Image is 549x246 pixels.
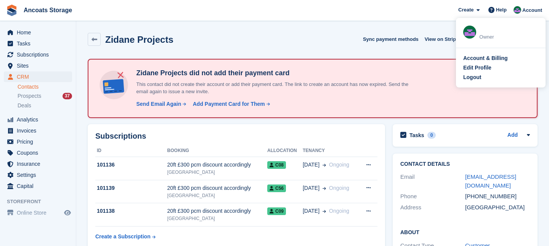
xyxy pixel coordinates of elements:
[167,169,267,176] div: [GEOGRAPHIC_DATA]
[167,207,267,215] div: 20ft £300 pcm discount accordingly
[95,161,167,169] div: 101136
[18,102,31,109] span: Deals
[458,6,474,14] span: Create
[18,83,72,91] a: Contacts
[167,215,267,222] div: [GEOGRAPHIC_DATA]
[303,207,319,215] span: [DATE]
[17,60,63,71] span: Sites
[463,64,538,72] a: Edit Profile
[465,173,516,189] a: [EMAIL_ADDRESS][DOMAIN_NAME]
[6,5,18,16] img: stora-icon-8386f47178a22dfd0bd8f6a31ec36ba5ce8667c1dd55bd0f319d3a0aa187defe.svg
[95,230,156,244] a: Create a Subscription
[463,73,538,81] a: Logout
[4,38,72,49] a: menu
[522,6,542,14] span: Account
[4,49,72,60] a: menu
[190,100,271,108] a: Add Payment Card for Them
[479,33,538,41] div: Owner
[95,145,167,157] th: ID
[400,173,465,190] div: Email
[4,159,72,169] a: menu
[463,73,481,81] div: Logout
[17,181,63,191] span: Capital
[463,64,491,72] div: Edit Profile
[4,114,72,125] a: menu
[4,60,72,71] a: menu
[400,228,530,236] h2: About
[17,136,63,147] span: Pricing
[17,38,63,49] span: Tasks
[465,203,530,212] div: [GEOGRAPHIC_DATA]
[267,207,286,215] span: C09
[17,27,63,38] span: Home
[422,33,468,45] a: View on Stripe
[17,159,63,169] span: Insurance
[303,161,319,169] span: [DATE]
[267,184,286,192] span: C56
[95,233,151,241] div: Create a Subscription
[136,100,181,108] div: Send Email Again
[507,131,518,140] a: Add
[4,170,72,180] a: menu
[303,145,358,157] th: Tenancy
[167,192,267,199] div: [GEOGRAPHIC_DATA]
[463,54,538,62] a: Account & Billing
[4,181,72,191] a: menu
[17,125,63,136] span: Invoices
[7,198,76,206] span: Storefront
[17,207,63,218] span: Online Store
[409,132,424,139] h2: Tasks
[133,81,419,95] p: This contact did not create their account or add their payment card. The link to create an accoun...
[17,71,63,82] span: CRM
[17,147,63,158] span: Coupons
[496,6,507,14] span: Help
[303,184,319,192] span: [DATE]
[18,92,41,100] span: Prospects
[133,69,419,78] h4: Zidane Projects did not add their payment card
[4,125,72,136] a: menu
[95,132,377,141] h2: Subscriptions
[98,69,130,101] img: no-card-linked-e7822e413c904bf8b177c4d89f31251c4716f9871600ec3ca5bfc59e148c83f4.svg
[18,92,72,100] a: Prospects 37
[95,207,167,215] div: 101138
[105,34,173,45] h2: Zidane Projects
[400,161,530,167] h2: Contact Details
[167,161,267,169] div: 20ft £300 pcm discount accordingly
[21,4,75,16] a: Ancoats Storage
[4,147,72,158] a: menu
[193,100,265,108] div: Add Payment Card for Them
[329,185,349,191] span: Ongoing
[400,203,465,212] div: Address
[95,184,167,192] div: 101139
[63,208,72,217] a: Preview store
[267,161,286,169] span: C08
[63,93,72,99] div: 37
[425,36,459,43] span: View on Stripe
[329,208,349,214] span: Ongoing
[400,192,465,201] div: Phone
[4,136,72,147] a: menu
[4,71,72,82] a: menu
[465,192,530,201] div: [PHONE_NUMBER]
[363,33,419,45] button: Sync payment methods
[4,27,72,38] a: menu
[427,132,436,139] div: 0
[329,162,349,168] span: Ongoing
[18,102,72,110] a: Deals
[17,49,63,60] span: Subscriptions
[17,114,63,125] span: Analytics
[267,145,303,157] th: Allocation
[167,184,267,192] div: 20ft £300 pcm discount accordingly
[463,54,508,62] div: Account & Billing
[167,145,267,157] th: Booking
[4,207,72,218] a: menu
[17,170,63,180] span: Settings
